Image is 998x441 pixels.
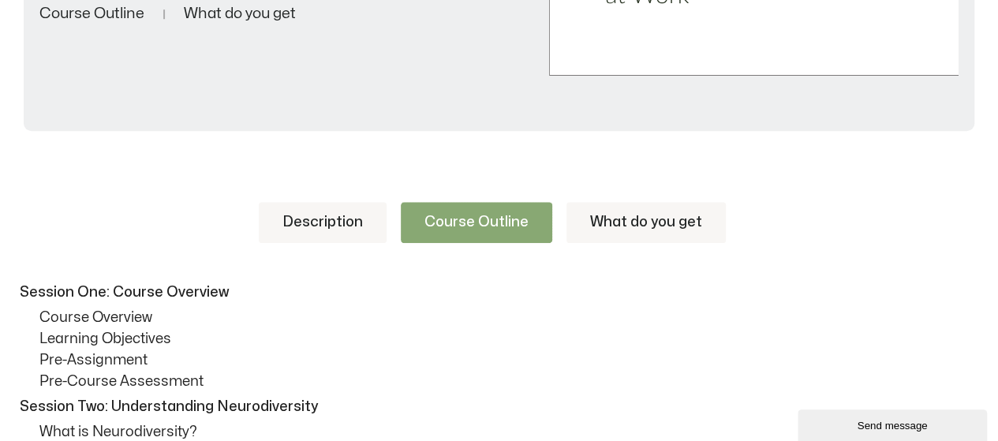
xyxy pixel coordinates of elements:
p: Session One: Course Overview [20,282,978,303]
a: Course Outline [401,202,552,243]
a: Description [259,202,387,243]
p: Session Two: Understanding Neurodiversity [20,396,978,417]
iframe: chat widget [798,406,990,441]
p: Pre-Assignment [39,349,982,371]
p: Learning Objectives [39,328,982,349]
p: Course Overview [39,307,982,328]
p: Pre-Course Assessment [39,371,982,392]
a: Course Outline [39,6,144,21]
a: What do you get [566,202,726,243]
a: What do you get [184,6,296,21]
